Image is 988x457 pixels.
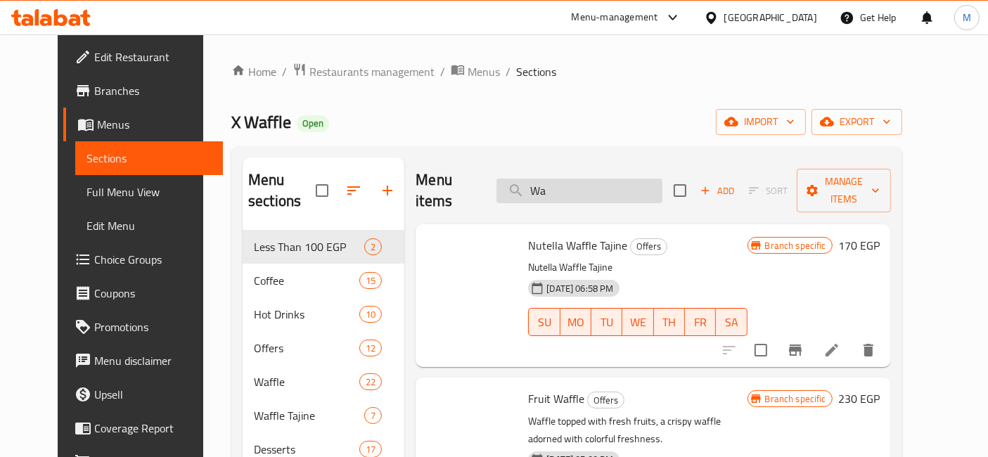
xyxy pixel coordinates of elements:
span: Select to update [746,335,776,365]
div: Offers12 [243,331,404,365]
span: Restaurants management [309,63,435,80]
span: Hot Drinks [254,306,359,323]
button: TU [591,308,622,336]
a: Choice Groups [63,243,223,276]
span: 12 [360,342,381,355]
span: 17 [360,443,381,456]
a: Branches [63,74,223,108]
div: Coffee [254,272,359,289]
input: search [496,179,662,203]
a: Restaurants management [293,63,435,81]
button: Add section [371,174,404,207]
span: Promotions [94,318,212,335]
span: Manage items [808,173,880,208]
span: Waffle Tajine [254,407,364,424]
a: Promotions [63,310,223,344]
button: Manage items [797,169,891,212]
button: Add [695,180,740,202]
span: TH [660,312,679,333]
h6: 170 EGP [838,236,880,255]
span: WE [628,312,648,333]
span: Edit Restaurant [94,49,212,65]
div: Menu-management [572,9,658,26]
div: Offers [587,392,624,408]
span: Branch specific [759,239,832,252]
span: Coupons [94,285,212,302]
span: 15 [360,274,381,288]
button: WE [622,308,653,336]
span: Offers [254,340,359,356]
span: Upsell [94,386,212,403]
div: Less Than 100 EGP2 [243,230,404,264]
span: 22 [360,375,381,389]
span: import [727,113,795,131]
span: Add [698,183,736,199]
p: Nutella Waffle Tajine [528,259,747,276]
li: / [506,63,511,80]
button: Branch-specific-item [778,333,812,367]
a: Coverage Report [63,411,223,445]
span: Branch specific [759,392,832,406]
a: Upsell [63,378,223,411]
h2: Menu items [416,169,479,212]
button: delete [852,333,885,367]
button: FR [685,308,716,336]
span: Sections [516,63,556,80]
a: Home [231,63,276,80]
span: Menu disclaimer [94,352,212,369]
span: Select all sections [307,176,337,205]
span: SU [534,312,554,333]
div: items [359,340,382,356]
a: Sections [75,141,223,175]
span: Branches [94,82,212,99]
div: Open [297,115,329,132]
button: MO [560,308,591,336]
button: import [716,109,806,135]
div: Coffee15 [243,264,404,297]
span: Sort sections [337,174,371,207]
span: Fruit Waffle [528,388,584,409]
div: items [359,272,382,289]
span: Menus [97,116,212,133]
span: Nutella Waffle Tajine [528,235,627,256]
span: Select section first [740,180,797,202]
span: Waffle [254,373,359,390]
span: SA [721,312,741,333]
span: Sections [86,150,212,167]
div: Offers [630,238,667,255]
div: items [364,407,382,424]
span: Choice Groups [94,251,212,268]
span: Offers [588,392,624,408]
button: SU [528,308,560,336]
button: SA [716,308,747,336]
span: FR [691,312,710,333]
span: export [823,113,891,131]
div: [GEOGRAPHIC_DATA] [724,10,817,25]
button: export [811,109,902,135]
a: Menus [63,108,223,141]
h6: 230 EGP [838,389,880,408]
a: Menus [451,63,500,81]
p: Waffle topped with fresh fruits, a crispy waffle adorned with colorful freshness. [528,413,747,448]
nav: breadcrumb [231,63,902,81]
h2: Menu sections [248,169,316,212]
span: 10 [360,308,381,321]
span: Less Than 100 EGP [254,238,364,255]
span: Offers [631,238,667,255]
a: Coupons [63,276,223,310]
div: items [364,238,382,255]
span: [DATE] 06:58 PM [541,282,619,295]
span: Coverage Report [94,420,212,437]
span: MO [566,312,586,333]
span: Edit Menu [86,217,212,234]
span: M [963,10,971,25]
span: Full Menu View [86,184,212,200]
a: Edit Restaurant [63,40,223,74]
span: Open [297,117,329,129]
span: X Waffle [231,106,291,138]
li: / [440,63,445,80]
span: Select section [665,176,695,205]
